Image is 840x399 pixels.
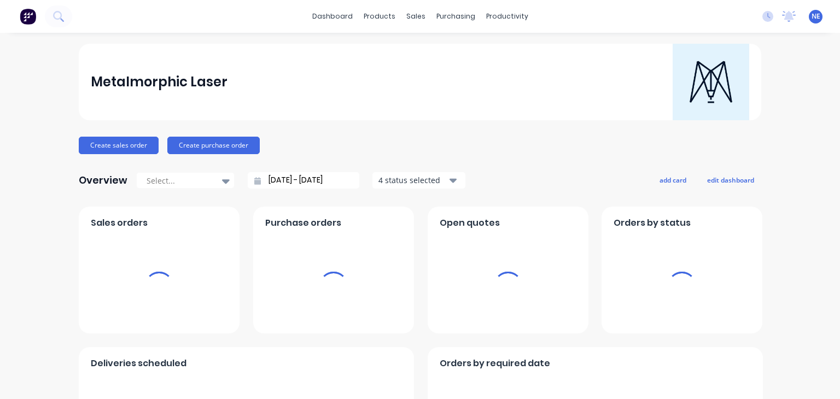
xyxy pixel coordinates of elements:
button: Create purchase order [167,137,260,154]
div: products [358,8,401,25]
button: 4 status selected [372,172,465,189]
span: NE [812,11,820,21]
img: Factory [20,8,36,25]
span: Open quotes [440,216,500,230]
div: purchasing [431,8,481,25]
button: Create sales order [79,137,159,154]
img: Metalmorphic Laser [673,44,749,120]
div: Metalmorphic Laser [91,71,227,93]
span: Deliveries scheduled [91,357,186,370]
span: Sales orders [91,216,148,230]
div: Overview [79,169,127,191]
div: productivity [481,8,534,25]
button: add card [652,173,693,187]
a: dashboard [307,8,358,25]
span: Purchase orders [265,216,341,230]
span: Orders by status [614,216,691,230]
div: sales [401,8,431,25]
div: 4 status selected [378,174,447,186]
button: edit dashboard [700,173,761,187]
span: Orders by required date [440,357,550,370]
